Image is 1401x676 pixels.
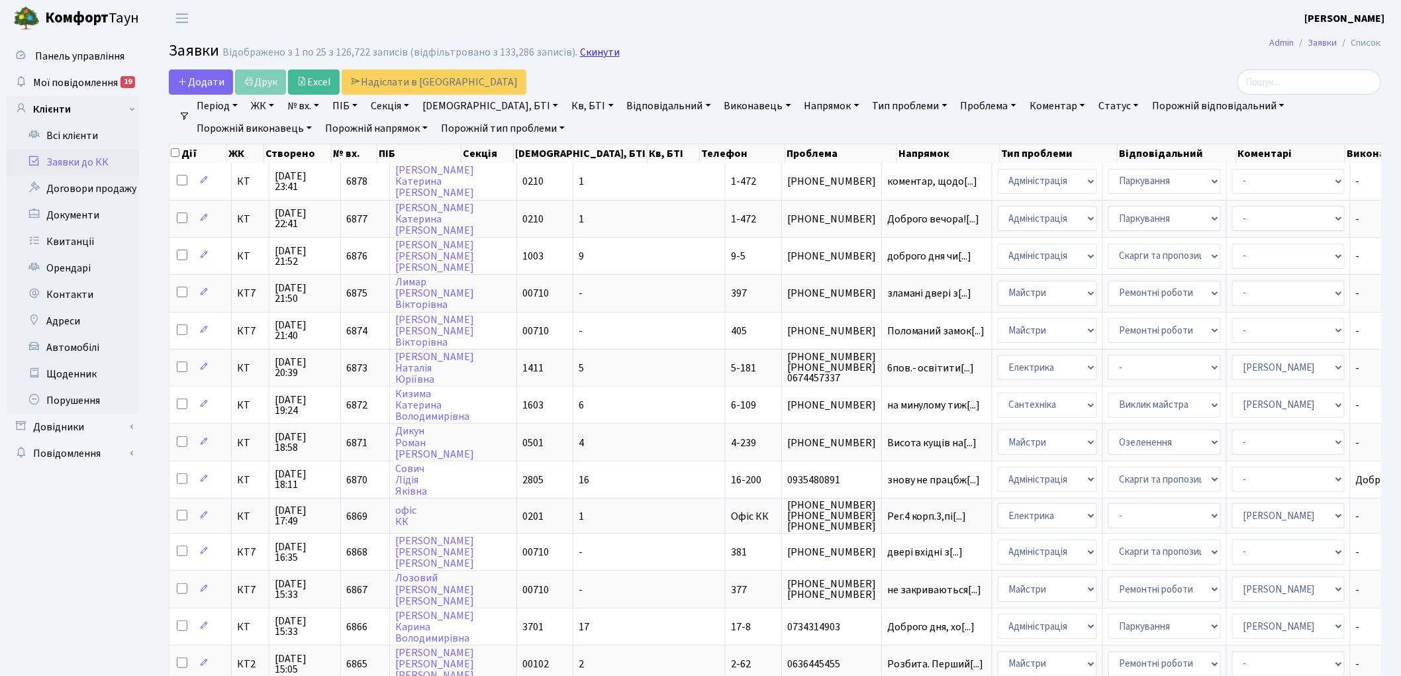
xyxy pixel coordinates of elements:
span: 6874 [346,324,367,338]
th: Секція [461,144,514,163]
a: [DEMOGRAPHIC_DATA], БТІ [417,95,563,117]
a: Всі клієнти [7,122,139,149]
span: 6868 [346,545,367,559]
a: Панель управління [7,43,139,70]
a: Порожній напрямок [320,117,433,140]
a: ДикунРоман[PERSON_NAME] [395,424,474,461]
span: 2805 [522,473,544,487]
a: Admin [1270,36,1294,50]
span: [PHONE_NUMBER] [PHONE_NUMBER] [PHONE_NUMBER] [787,500,876,532]
span: [DATE] 22:41 [275,208,335,229]
span: - [579,286,583,301]
span: 0501 [522,436,544,450]
a: Виконавець [719,95,797,117]
span: Таун [45,7,139,30]
span: 0201 [522,509,544,524]
span: Висота кущів на[...] [887,436,977,450]
a: Коментар [1024,95,1090,117]
span: [PHONE_NUMBER] [787,400,876,410]
span: 405 [731,324,747,338]
button: Переключити навігацію [166,7,199,29]
a: Заявки до КК [7,149,139,175]
span: [DATE] 15:33 [275,579,335,600]
span: Офіс КК [731,509,769,524]
span: Доброго дня, хо[...] [887,620,975,634]
span: 381 [731,545,747,559]
span: [DATE] 17:49 [275,505,335,526]
span: [DATE] 18:11 [275,469,335,490]
span: [PHONE_NUMBER] [787,326,876,336]
span: 4-239 [731,436,756,450]
li: Список [1337,36,1381,50]
a: Адреси [7,308,139,334]
a: Скинути [580,46,620,59]
a: Порожній виконавець [191,117,317,140]
span: 6877 [346,212,367,226]
span: КТ7 [237,547,264,557]
span: [PHONE_NUMBER] [787,214,876,224]
span: [PHONE_NUMBER] [787,288,876,299]
a: КизимаКатеринаВолодимирівна [395,387,469,424]
span: [PHONE_NUMBER] [PHONE_NUMBER] 0674457337 [787,352,876,383]
span: - [579,545,583,559]
div: Відображено з 1 по 25 з 126,722 записів (відфільтровано з 133,286 записів). [222,46,577,59]
th: Кв, БТІ [648,144,700,163]
span: 0734314903 [787,622,876,632]
span: КТ [237,475,264,485]
a: Документи [7,202,139,228]
a: Порушення [7,387,139,414]
a: Порожній відповідальний [1147,95,1290,117]
span: 3701 [522,620,544,634]
span: КТ [237,214,264,224]
span: КТ2 [237,659,264,669]
a: Контакти [7,281,139,308]
span: КТ [237,400,264,410]
span: КТ7 [237,288,264,299]
a: [PERSON_NAME][PERSON_NAME][PERSON_NAME] [395,238,474,275]
a: Період [191,95,243,117]
span: коментар, щодо[...] [887,174,978,189]
span: Заявки [169,39,219,62]
th: [DEMOGRAPHIC_DATA], БТІ [514,144,648,163]
span: 9-5 [731,249,746,264]
span: 2 [579,657,584,671]
span: не закриваються[...] [887,583,982,597]
a: Квитанції [7,228,139,255]
th: Тип проблеми [1000,144,1118,163]
th: Проблема [785,144,897,163]
span: 17-8 [731,620,751,634]
span: КТ7 [237,585,264,595]
span: 6867 [346,583,367,597]
b: Комфорт [45,7,109,28]
a: Автомобілі [7,334,139,361]
span: [PHONE_NUMBER] [787,176,876,187]
span: 5-181 [731,361,756,375]
th: Телефон [700,144,785,163]
a: Кв, БТІ [566,95,618,117]
a: Договори продажу [7,175,139,202]
th: № вх. [332,144,378,163]
a: Довідники [7,414,139,440]
img: logo.png [13,5,40,32]
span: - [579,583,583,597]
a: СовичЛідіяЯківна [395,461,427,499]
span: КТ [237,438,264,448]
span: 9 [579,249,584,264]
span: [DATE] 21:40 [275,320,335,341]
a: Мої повідомлення19 [7,70,139,96]
span: [PHONE_NUMBER] [PHONE_NUMBER] [787,579,876,600]
a: [PERSON_NAME]Катерина[PERSON_NAME] [395,201,474,238]
a: ПІБ [327,95,363,117]
span: - [579,324,583,338]
a: Лимар[PERSON_NAME]Вікторівна [395,275,474,312]
span: [DATE] 20:39 [275,357,335,378]
span: 6875 [346,286,367,301]
span: 6873 [346,361,367,375]
span: 1 [579,212,584,226]
span: 377 [731,583,747,597]
span: 16 [579,473,589,487]
input: Пошук... [1237,70,1381,95]
a: [PERSON_NAME][PERSON_NAME][PERSON_NAME] [395,534,474,571]
th: Напрямок [897,144,1000,163]
span: 1603 [522,398,544,412]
